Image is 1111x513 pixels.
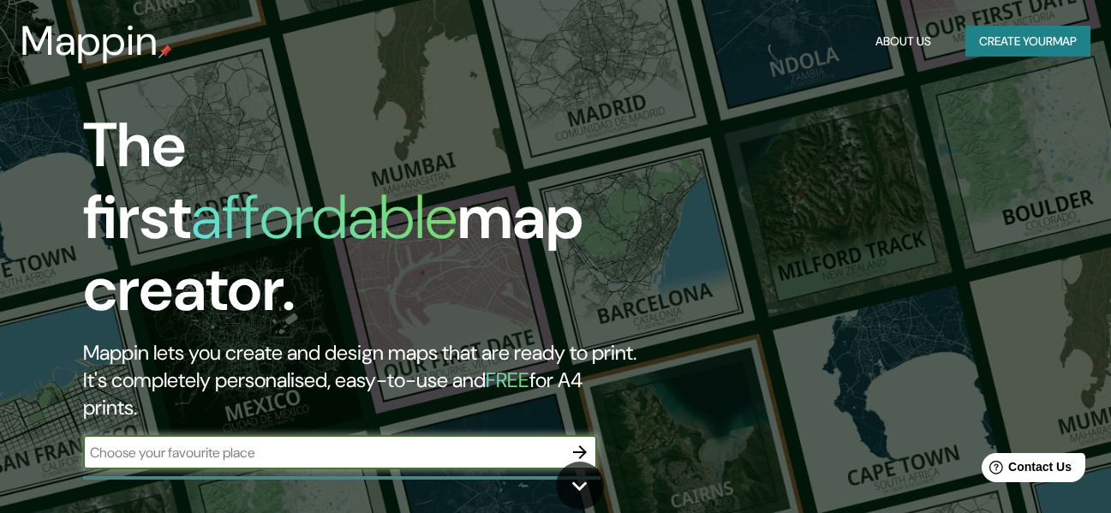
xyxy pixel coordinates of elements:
[83,339,639,421] h2: Mappin lets you create and design maps that are ready to print. It's completely personalised, eas...
[965,26,1090,57] button: Create yourmap
[191,177,457,257] h1: affordable
[83,443,563,462] input: Choose your favourite place
[869,26,938,57] button: About Us
[21,17,158,65] h3: Mappin
[959,446,1092,494] iframe: Help widget launcher
[158,45,172,58] img: mappin-pin
[83,110,639,339] h1: The first map creator.
[486,367,529,393] h5: FREE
